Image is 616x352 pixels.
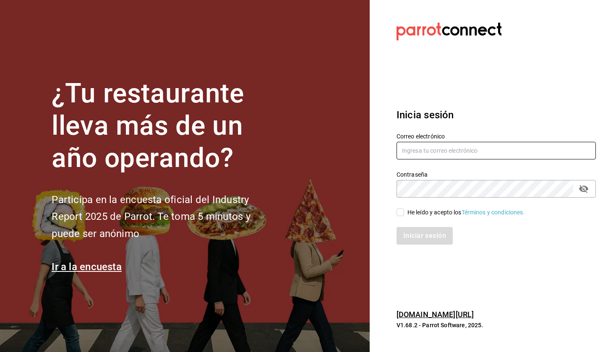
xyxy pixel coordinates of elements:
label: Correo electrónico [397,133,596,139]
a: Ir a la encuesta [52,261,122,273]
input: Ingresa tu correo electrónico [397,142,596,159]
div: He leído y acepto los [407,208,525,217]
h2: Participa en la encuesta oficial del Industry Report 2025 de Parrot. Te toma 5 minutos y puede se... [52,191,278,242]
a: Términos y condiciones. [462,209,525,216]
a: [DOMAIN_NAME][URL] [397,310,474,319]
h3: Inicia sesión [397,107,596,123]
label: Contraseña [397,172,596,177]
button: passwordField [577,182,591,196]
p: V1.68.2 - Parrot Software, 2025. [397,321,596,329]
h1: ¿Tu restaurante lleva más de un año operando? [52,78,278,174]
